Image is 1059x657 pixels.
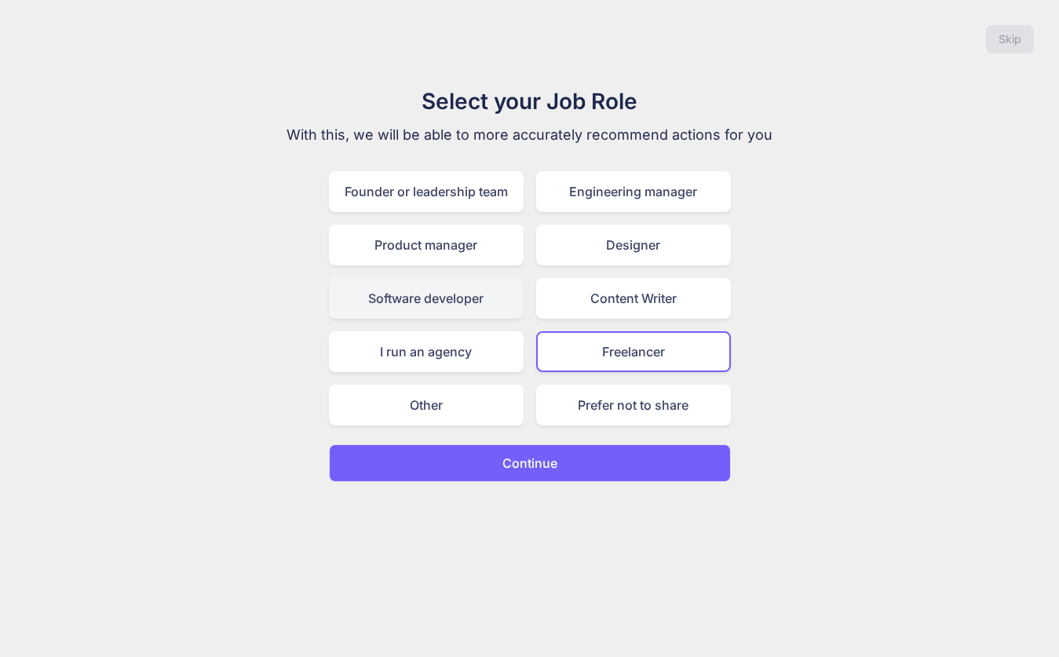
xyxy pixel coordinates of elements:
[536,331,731,372] div: Freelancer
[536,385,731,425] div: Prefer not to share
[986,25,1034,53] button: Skip
[536,278,731,319] div: Content Writer
[329,171,524,212] div: Founder or leadership team
[329,385,524,425] div: Other
[329,278,524,319] div: Software developer
[536,171,731,212] div: Engineering manager
[329,331,524,372] div: I run an agency
[266,85,794,118] h1: Select your Job Role
[266,124,794,146] p: With this, we will be able to more accurately recommend actions for you
[502,454,557,473] p: Continue
[329,444,731,482] button: Continue
[536,224,731,265] div: Designer
[329,224,524,265] div: Product manager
